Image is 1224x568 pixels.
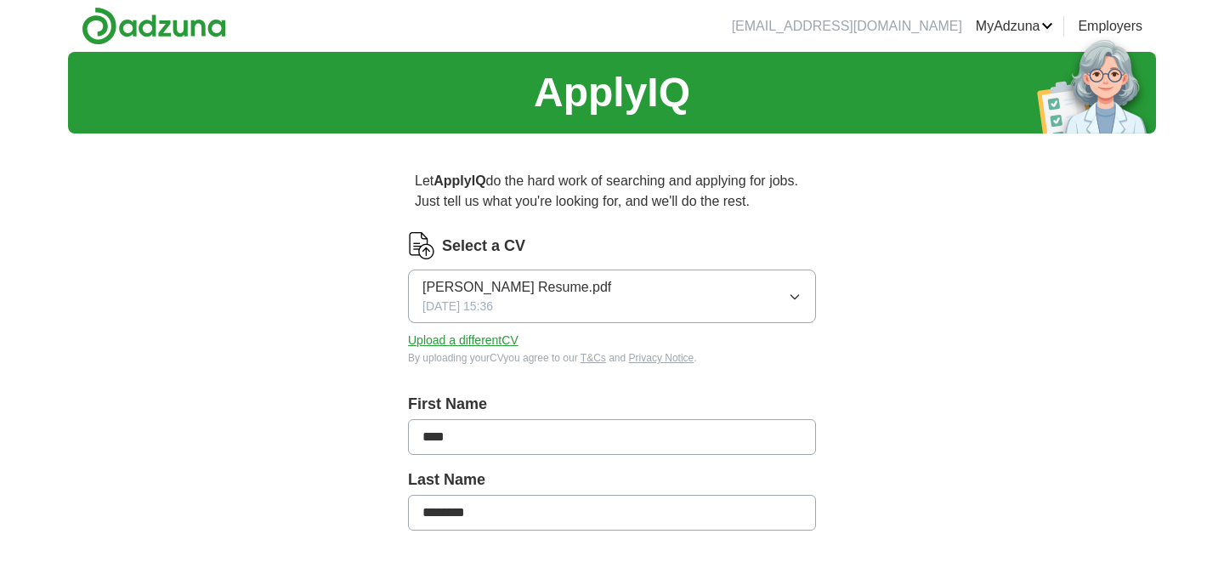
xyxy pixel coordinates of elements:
strong: ApplyIQ [433,173,485,188]
li: [EMAIL_ADDRESS][DOMAIN_NAME] [732,16,962,37]
span: [DATE] 15:36 [422,298,493,315]
img: CV Icon [408,232,435,259]
label: Last Name [408,469,816,491]
a: MyAdzuna [976,16,1054,37]
h1: ApplyIQ [534,62,690,123]
a: Privacy Notice [629,352,694,364]
img: Adzuna logo [82,7,226,45]
span: [PERSON_NAME] Resume.pdf [422,277,611,298]
label: First Name [408,393,816,416]
button: [PERSON_NAME] Resume.pdf[DATE] 15:36 [408,270,816,323]
p: Let do the hard work of searching and applying for jobs. Just tell us what you're looking for, an... [408,164,816,219]
button: Upload a differentCV [408,332,518,349]
label: Select a CV [442,235,525,258]
div: By uploading your CV you agree to our and . [408,350,816,366]
a: T&Cs [581,352,606,364]
a: Employers [1078,16,1142,37]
